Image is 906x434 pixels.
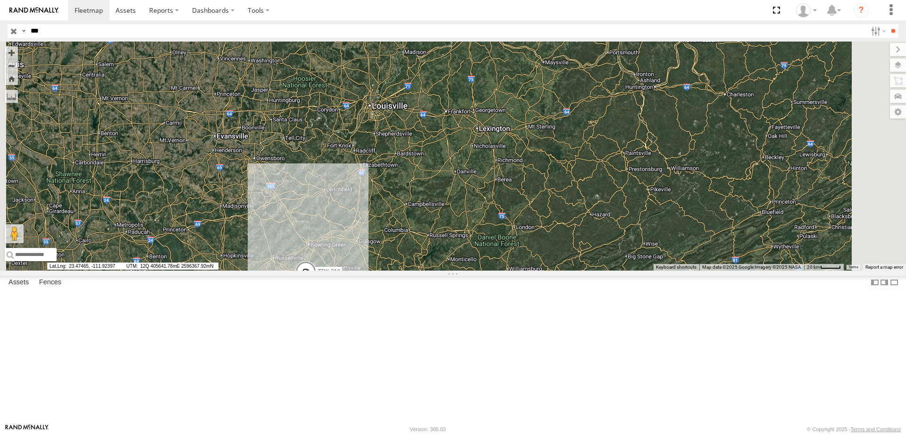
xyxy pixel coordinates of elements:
[4,276,34,289] label: Assets
[5,46,18,59] button: Zoom in
[410,426,446,432] div: Version: 305.03
[5,425,49,434] a: Visit our Website
[793,3,820,17] div: Nele .
[5,90,18,103] label: Measure
[865,264,903,270] a: Report a map error
[9,7,59,14] img: rand-logo.svg
[880,276,889,289] label: Dock Summary Table to the Right
[807,264,820,270] span: 20 km
[702,264,801,270] span: Map data ©2025 Google Imagery ©2025 NASA
[656,264,696,271] button: Keyboard shortcuts
[890,105,906,119] label: Map Settings
[47,263,123,270] span: 23.47465, -111.92397
[807,426,901,432] div: © Copyright 2025 -
[889,276,899,289] label: Hide Summary Table
[804,264,844,271] button: Map Scale: 20 km per 40 pixels
[318,268,340,275] span: TRK 210
[5,224,24,243] button: Drag Pegman onto the map to open Street View
[848,265,858,269] a: Terms
[5,72,18,85] button: Zoom Home
[124,263,218,270] span: 12Q 405641.78mE 2596367.92mN
[867,24,888,38] label: Search Filter Options
[34,276,66,289] label: Fences
[20,24,27,38] label: Search Query
[851,426,901,432] a: Terms and Conditions
[5,59,18,72] button: Zoom out
[854,3,869,18] i: ?
[870,276,880,289] label: Dock Summary Table to the Left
